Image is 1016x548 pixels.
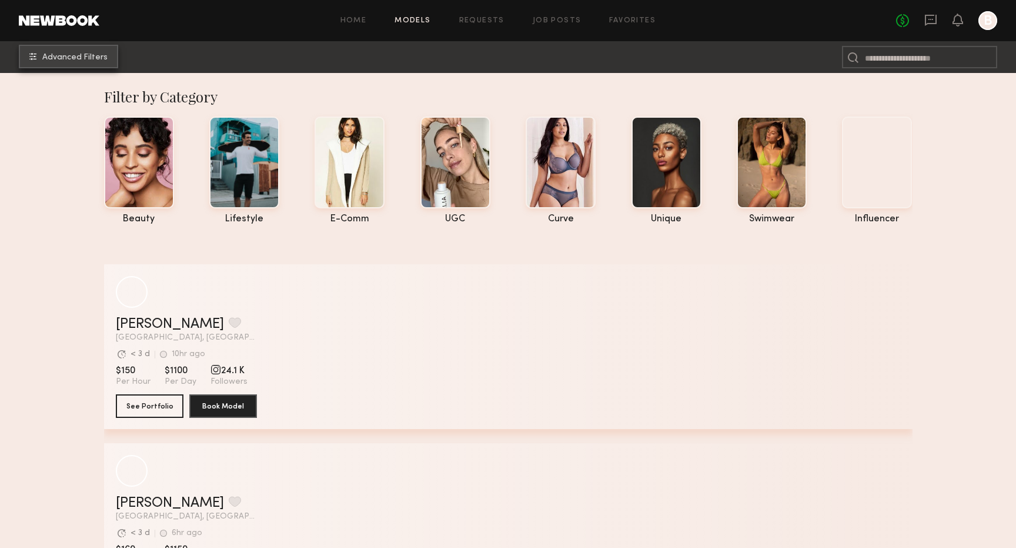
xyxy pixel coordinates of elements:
[116,377,151,387] span: Per Hour
[210,377,248,387] span: Followers
[104,87,913,106] div: Filter by Category
[116,496,224,510] a: [PERSON_NAME]
[165,377,196,387] span: Per Day
[116,317,224,331] a: [PERSON_NAME]
[526,214,596,224] div: curve
[131,350,150,358] div: < 3 d
[609,17,656,25] a: Favorites
[172,350,205,358] div: 10hr ago
[340,17,367,25] a: Home
[116,365,151,377] span: $150
[737,214,807,224] div: swimwear
[420,214,490,224] div: UGC
[131,529,150,537] div: < 3 d
[210,365,248,377] span: 24.1 K
[842,214,912,224] div: influencer
[978,11,997,30] a: B
[533,17,581,25] a: Job Posts
[315,214,385,224] div: e-comm
[104,214,174,224] div: beauty
[116,513,257,521] span: [GEOGRAPHIC_DATA], [GEOGRAPHIC_DATA]
[189,394,257,418] button: Book Model
[116,394,183,418] button: See Portfolio
[19,45,118,68] button: Advanced Filters
[631,214,701,224] div: unique
[209,214,279,224] div: lifestyle
[42,54,108,62] span: Advanced Filters
[172,529,202,537] div: 6hr ago
[395,17,430,25] a: Models
[459,17,504,25] a: Requests
[116,334,257,342] span: [GEOGRAPHIC_DATA], [GEOGRAPHIC_DATA]
[165,365,196,377] span: $1100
